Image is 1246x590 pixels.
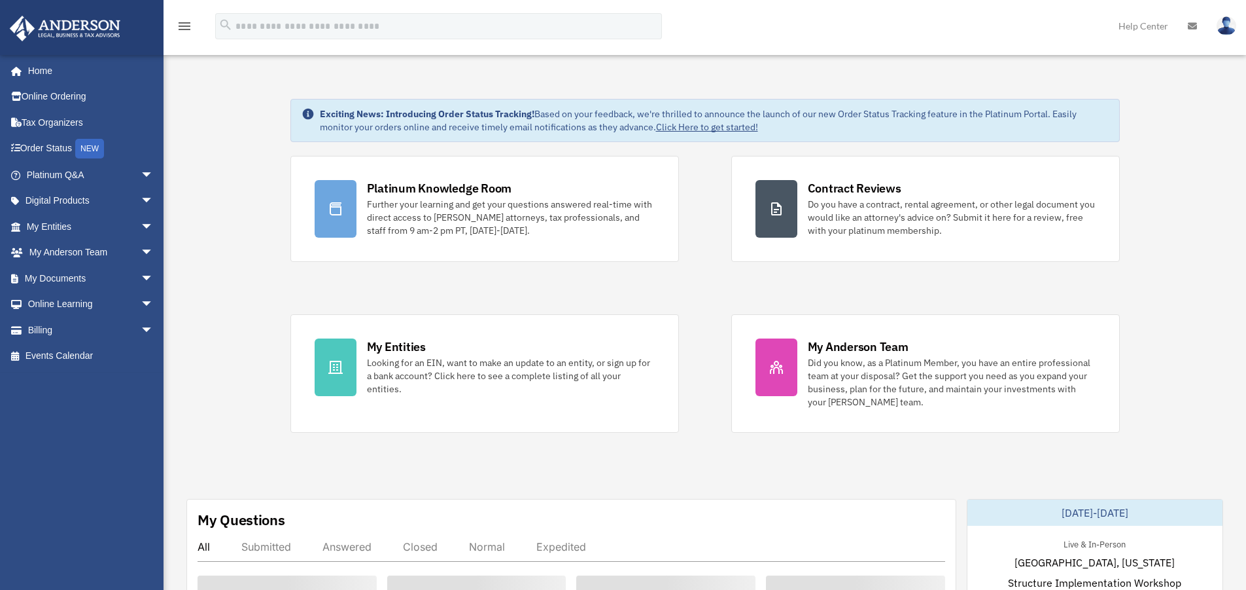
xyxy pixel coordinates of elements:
a: Home [9,58,167,84]
a: Order StatusNEW [9,136,173,162]
span: [GEOGRAPHIC_DATA], [US_STATE] [1014,555,1175,570]
div: Normal [469,540,505,553]
i: search [218,18,233,32]
div: All [198,540,210,553]
span: arrow_drop_down [141,317,167,344]
div: NEW [75,139,104,158]
a: Online Learningarrow_drop_down [9,291,173,318]
a: Billingarrow_drop_down [9,317,173,343]
div: Further your learning and get your questions answered real-time with direct access to [PERSON_NAM... [367,198,655,237]
a: Events Calendar [9,343,173,369]
div: Based on your feedback, we're thrilled to announce the launch of our new Order Status Tracking fe... [320,107,1109,134]
a: Digital Productsarrow_drop_down [9,188,173,214]
div: Expedited [536,540,586,553]
span: arrow_drop_down [141,265,167,292]
div: My Questions [198,510,285,530]
div: Submitted [241,540,291,553]
img: User Pic [1217,16,1236,35]
a: My Anderson Teamarrow_drop_down [9,240,173,266]
div: My Anderson Team [808,339,909,355]
a: Click Here to get started! [656,121,758,133]
a: Contract Reviews Do you have a contract, rental agreement, or other legal document you would like... [731,156,1120,262]
div: Live & In-Person [1053,536,1136,550]
a: My Entities Looking for an EIN, want to make an update to an entity, or sign up for a bank accoun... [290,314,679,433]
img: Anderson Advisors Platinum Portal [6,16,124,41]
span: arrow_drop_down [141,213,167,240]
div: Answered [322,540,372,553]
a: menu [177,23,192,34]
a: Platinum Knowledge Room Further your learning and get your questions answered real-time with dire... [290,156,679,262]
div: [DATE]-[DATE] [967,500,1222,526]
a: Tax Organizers [9,109,173,136]
strong: Exciting News: Introducing Order Status Tracking! [320,108,534,120]
span: arrow_drop_down [141,291,167,318]
a: Online Ordering [9,84,173,110]
span: arrow_drop_down [141,240,167,267]
div: Did you know, as a Platinum Member, you have an entire professional team at your disposal? Get th... [808,356,1096,409]
div: Contract Reviews [808,180,901,196]
div: Do you have a contract, rental agreement, or other legal document you would like an attorney's ad... [808,198,1096,237]
i: menu [177,18,192,34]
div: Platinum Knowledge Room [367,180,512,196]
a: Platinum Q&Aarrow_drop_down [9,162,173,188]
span: arrow_drop_down [141,188,167,215]
div: My Entities [367,339,426,355]
span: arrow_drop_down [141,162,167,189]
div: Closed [403,540,438,553]
div: Looking for an EIN, want to make an update to an entity, or sign up for a bank account? Click her... [367,356,655,396]
a: My Entitiesarrow_drop_down [9,213,173,240]
a: My Anderson Team Did you know, as a Platinum Member, you have an entire professional team at your... [731,314,1120,433]
a: My Documentsarrow_drop_down [9,265,173,291]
